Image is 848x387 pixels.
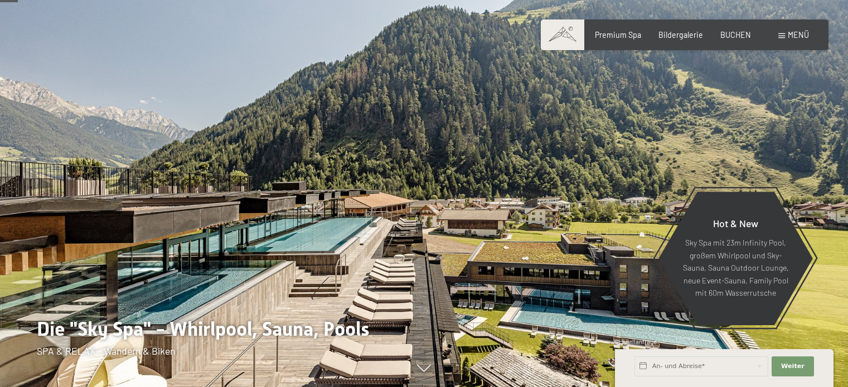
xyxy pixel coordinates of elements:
span: Weiter [781,362,805,371]
a: Hot & New Sky Spa mit 23m Infinity Pool, großem Whirlpool und Sky-Sauna, Sauna Outdoor Lounge, ne... [658,191,813,326]
a: BUCHEN [720,30,751,40]
a: Premium Spa [595,30,641,40]
span: Hot & New [713,217,758,229]
span: Schnellanfrage [615,338,657,345]
p: Sky Spa mit 23m Infinity Pool, großem Whirlpool und Sky-Sauna, Sauna Outdoor Lounge, neue Event-S... [682,237,789,300]
a: Bildergalerie [658,30,703,40]
span: Menü [788,30,809,40]
button: Weiter [772,356,814,376]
